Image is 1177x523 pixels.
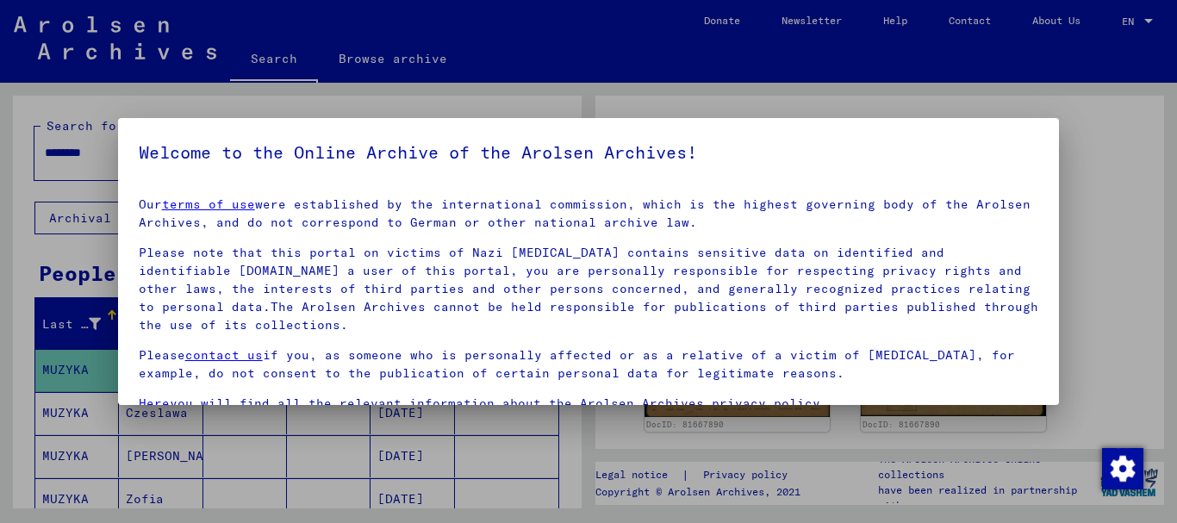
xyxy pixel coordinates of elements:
[1102,448,1143,489] img: Change consent
[139,196,1039,232] p: Our were established by the international commission, which is the highest governing body of the ...
[139,139,1039,166] h5: Welcome to the Online Archive of the Arolsen Archives!
[1101,447,1143,489] div: Change consent
[185,347,263,363] a: contact us
[139,395,1039,413] p: you will find all the relevant information about the Arolsen Archives privacy policy.
[162,196,255,212] a: terms of use
[139,395,170,411] a: Here
[139,346,1039,383] p: Please if you, as someone who is personally affected or as a relative of a victim of [MEDICAL_DAT...
[139,244,1039,334] p: Please note that this portal on victims of Nazi [MEDICAL_DATA] contains sensitive data on identif...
